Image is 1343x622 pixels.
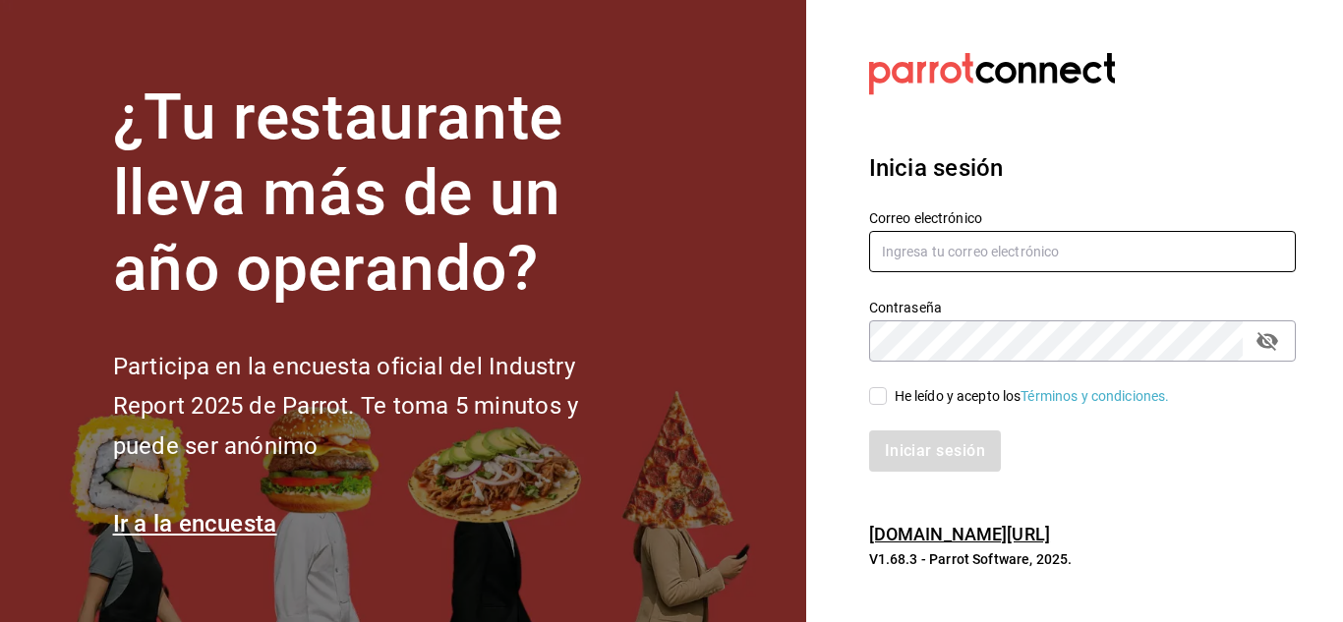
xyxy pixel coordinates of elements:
[869,211,1296,225] label: Correo electrónico
[869,150,1296,186] h3: Inicia sesión
[1021,388,1169,404] a: Términos y condiciones.
[869,301,1296,314] label: Contraseña
[1251,324,1284,358] button: passwordField
[869,549,1296,569] p: V1.68.3 - Parrot Software, 2025.
[869,524,1050,544] a: [DOMAIN_NAME][URL]
[113,81,644,307] h1: ¿Tu restaurante lleva más de un año operando?
[895,386,1170,407] div: He leído y acepto los
[113,510,277,537] a: Ir a la encuesta
[869,231,1296,272] input: Ingresa tu correo electrónico
[113,347,644,467] h2: Participa en la encuesta oficial del Industry Report 2025 de Parrot. Te toma 5 minutos y puede se...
